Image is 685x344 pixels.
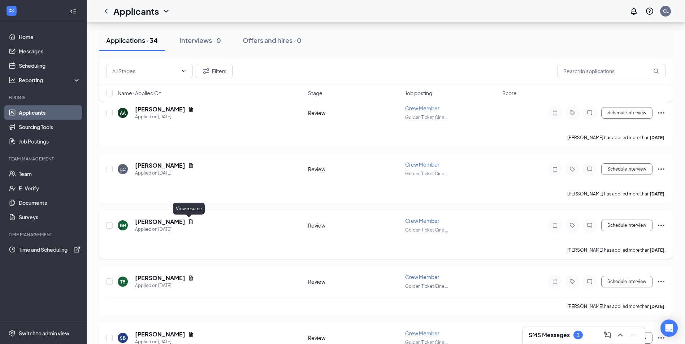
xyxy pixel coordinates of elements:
svg: Document [188,106,194,112]
div: Interviews · 0 [179,36,221,45]
h5: [PERSON_NAME] [135,330,185,338]
a: Sourcing Tools [19,120,81,134]
svg: Collapse [70,8,77,15]
input: All Stages [112,67,178,75]
b: [DATE] [650,191,664,197]
svg: ChevronDown [162,7,170,16]
div: Reporting [19,76,81,84]
span: Score [502,89,517,97]
button: ComposeMessage [602,329,613,341]
button: ChevronUp [615,329,626,341]
svg: Note [551,110,559,116]
div: Applications · 34 [106,36,158,45]
span: Job posting [405,89,432,97]
button: Schedule Interview [601,107,653,119]
h5: [PERSON_NAME] [135,218,185,226]
div: 1 [577,332,580,338]
a: Time and SchedulingExternalLink [19,242,81,257]
a: Surveys [19,210,81,224]
div: AA [120,110,126,116]
svg: Document [188,219,194,225]
button: Minimize [628,329,639,341]
svg: Minimize [629,331,638,339]
a: Messages [19,44,81,58]
svg: Note [551,279,559,285]
svg: ChatInactive [585,166,594,172]
a: Job Postings [19,134,81,149]
h5: [PERSON_NAME] [135,105,185,113]
svg: ChevronLeft [102,7,110,16]
div: TIME MANAGEMENT [9,231,79,238]
div: Review [308,278,401,285]
div: Review [308,166,401,173]
svg: Tag [568,222,577,228]
div: Review [308,109,401,116]
div: Review [308,222,401,229]
svg: Filter [202,67,211,75]
svg: ChevronDown [181,68,187,74]
p: [PERSON_NAME] has applied more than . [567,191,666,197]
p: [PERSON_NAME] has applied more than . [567,134,666,141]
span: Crew Member [405,161,439,168]
button: Schedule Interview [601,163,653,175]
span: Golden Ticket Cine ... [405,115,448,120]
div: Applied on [DATE] [135,169,194,177]
svg: Ellipses [657,277,666,286]
div: LC [120,166,126,172]
div: View resume [173,203,205,215]
svg: Ellipses [657,109,666,117]
svg: Settings [9,330,16,337]
h3: SMS Messages [529,331,570,339]
span: Golden Ticket Cine ... [405,227,448,233]
div: TB [120,279,125,285]
div: Review [308,334,401,341]
div: Switch to admin view [19,330,69,337]
div: Applied on [DATE] [135,113,194,120]
b: [DATE] [650,304,664,309]
span: Golden Ticket Cine ... [405,283,448,289]
div: Open Intercom Messenger [660,319,678,337]
a: Applicants [19,105,81,120]
a: E-Verify [19,181,81,195]
svg: Note [551,222,559,228]
div: Applied on [DATE] [135,282,194,289]
input: Search in applications [557,64,666,78]
b: [DATE] [650,247,664,253]
span: Crew Member [405,217,439,224]
svg: QuestionInfo [645,7,654,16]
svg: Note [551,166,559,172]
div: Team Management [9,156,79,162]
svg: WorkstreamLogo [8,7,15,14]
svg: Tag [568,279,577,285]
div: CL [663,8,668,14]
svg: ComposeMessage [603,331,612,339]
a: Documents [19,195,81,210]
button: Filter Filters [196,64,233,78]
svg: Document [188,331,194,337]
h5: [PERSON_NAME] [135,162,185,169]
svg: Ellipses [657,334,666,342]
p: [PERSON_NAME] has applied more than . [567,247,666,253]
svg: ChevronUp [616,331,625,339]
svg: ChatInactive [585,110,594,116]
b: [DATE] [650,135,664,140]
svg: ChatInactive [585,279,594,285]
svg: Tag [568,166,577,172]
div: Applied on [DATE] [135,226,194,233]
svg: MagnifyingGlass [653,68,659,74]
span: Crew Member [405,274,439,280]
div: Offers and hires · 0 [243,36,302,45]
span: Crew Member [405,330,439,336]
span: Stage [308,89,322,97]
svg: Ellipses [657,165,666,173]
h5: [PERSON_NAME] [135,274,185,282]
svg: Ellipses [657,221,666,230]
svg: Document [188,163,194,168]
span: Golden Ticket Cine ... [405,171,448,176]
p: [PERSON_NAME] has applied more than . [567,303,666,309]
svg: Analysis [9,76,16,84]
a: Home [19,30,81,44]
div: BH [120,222,126,229]
svg: Tag [568,110,577,116]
